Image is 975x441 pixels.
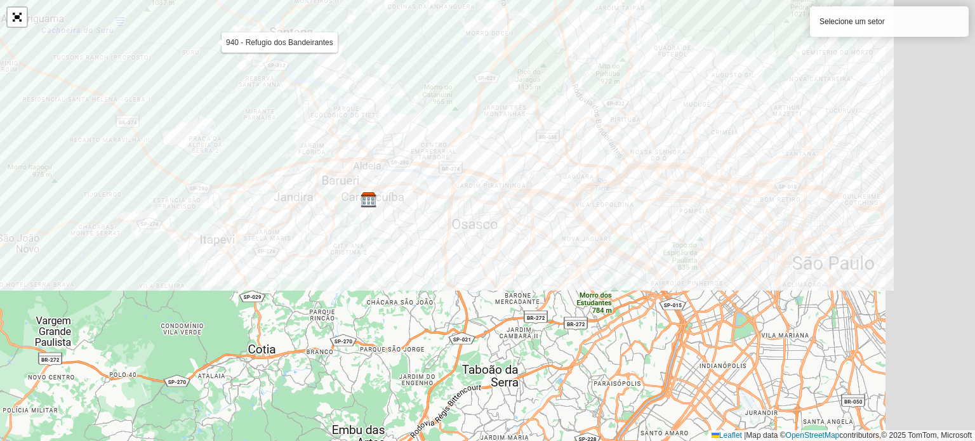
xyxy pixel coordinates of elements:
div: Map data © contributors,© 2025 TomTom, Microsoft [708,430,975,441]
a: Leaflet [712,431,742,440]
a: OpenStreetMap [786,431,840,440]
span: | [744,431,746,440]
div: Selecione um setor [810,6,969,37]
a: Abrir mapa em tela cheia [8,8,27,27]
